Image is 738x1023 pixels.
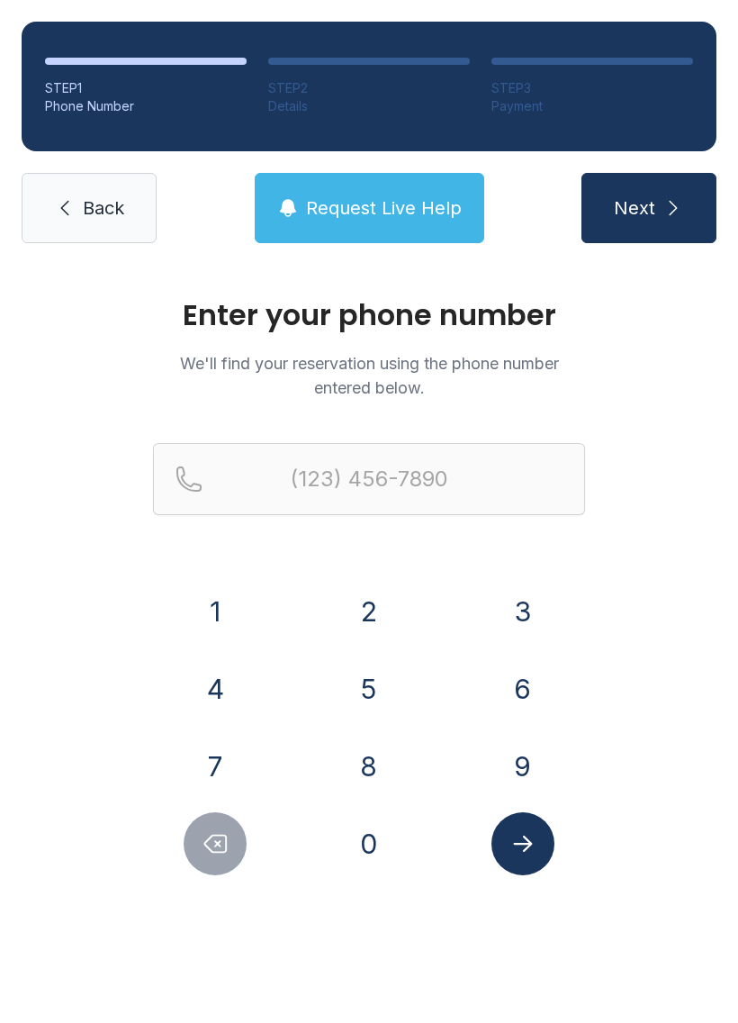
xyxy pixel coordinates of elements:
[491,735,554,798] button: 9
[491,812,554,875] button: Submit lookup form
[45,97,247,115] div: Phone Number
[337,735,400,798] button: 8
[614,195,655,221] span: Next
[491,580,554,643] button: 3
[306,195,462,221] span: Request Live Help
[491,657,554,720] button: 6
[45,79,247,97] div: STEP 1
[337,812,400,875] button: 0
[184,580,247,643] button: 1
[337,657,400,720] button: 5
[491,79,693,97] div: STEP 3
[268,97,470,115] div: Details
[491,97,693,115] div: Payment
[153,351,585,400] p: We'll find your reservation using the phone number entered below.
[184,735,247,798] button: 7
[83,195,124,221] span: Back
[184,812,247,875] button: Delete number
[184,657,247,720] button: 4
[268,79,470,97] div: STEP 2
[153,301,585,330] h1: Enter your phone number
[153,443,585,515] input: Reservation phone number
[337,580,400,643] button: 2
